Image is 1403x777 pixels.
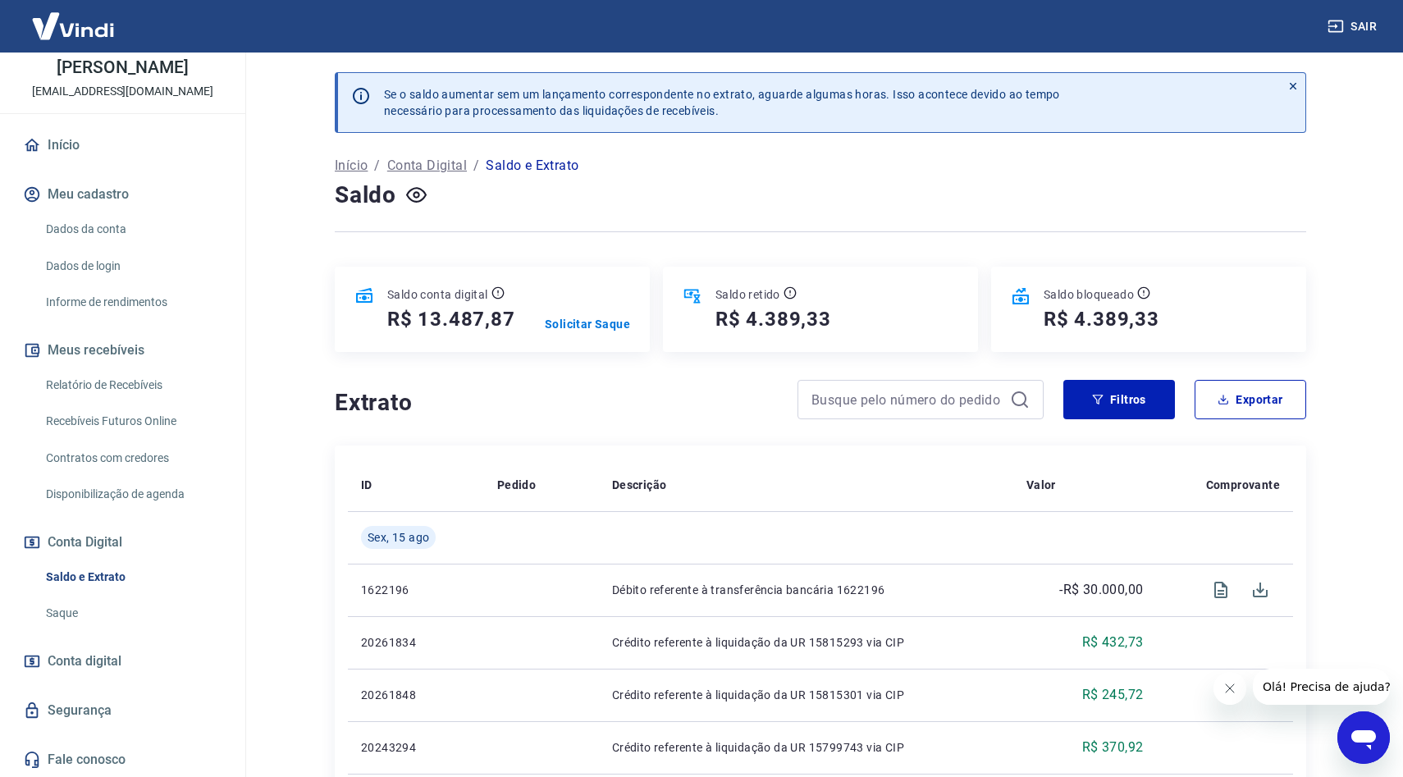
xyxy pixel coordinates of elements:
[1241,570,1280,610] span: Download
[361,477,372,493] p: ID
[1063,380,1175,419] button: Filtros
[545,316,630,332] a: Solicitar Saque
[1213,672,1246,705] iframe: Close message
[335,179,396,212] h4: Saldo
[1026,477,1056,493] p: Valor
[387,286,488,303] p: Saldo conta digital
[1082,738,1144,757] p: R$ 370,92
[20,127,226,163] a: Início
[1059,580,1143,600] p: -R$ 30.000,00
[20,524,226,560] button: Conta Digital
[811,387,1003,412] input: Busque pelo número do pedido
[20,332,226,368] button: Meus recebíveis
[1195,380,1306,419] button: Exportar
[387,156,467,176] a: Conta Digital
[1253,669,1390,705] iframe: Message from company
[1337,711,1390,764] iframe: Button to launch messaging window
[387,306,515,332] h5: R$ 13.487,87
[39,213,226,246] a: Dados da conta
[20,1,126,51] img: Vindi
[1044,306,1159,332] h5: R$ 4.389,33
[39,441,226,475] a: Contratos com credores
[39,560,226,594] a: Saldo e Extrato
[20,692,226,729] a: Segurança
[39,404,226,438] a: Recebíveis Futuros Online
[486,156,578,176] p: Saldo e Extrato
[39,478,226,511] a: Disponibilização de agenda
[361,634,471,651] p: 20261834
[335,156,368,176] a: Início
[1206,477,1280,493] p: Comprovante
[48,650,121,673] span: Conta digital
[32,83,213,100] p: [EMAIL_ADDRESS][DOMAIN_NAME]
[39,286,226,319] a: Informe de rendimentos
[1324,11,1383,42] button: Sair
[368,529,429,546] span: Sex, 15 ago
[39,596,226,630] a: Saque
[20,176,226,213] button: Meu cadastro
[715,306,831,332] h5: R$ 4.389,33
[612,477,667,493] p: Descrição
[612,634,1000,651] p: Crédito referente à liquidação da UR 15815293 via CIP
[612,687,1000,703] p: Crédito referente à liquidação da UR 15815301 via CIP
[361,582,471,598] p: 1622196
[20,643,226,679] a: Conta digital
[715,286,780,303] p: Saldo retido
[39,249,226,283] a: Dados de login
[361,687,471,703] p: 20261848
[335,386,778,419] h4: Extrato
[1082,685,1144,705] p: R$ 245,72
[10,11,138,25] span: Olá! Precisa de ajuda?
[497,477,536,493] p: Pedido
[612,739,1000,756] p: Crédito referente à liquidação da UR 15799743 via CIP
[384,86,1060,119] p: Se o saldo aumentar sem um lançamento correspondente no extrato, aguarde algumas horas. Isso acon...
[39,368,226,402] a: Relatório de Recebíveis
[1082,633,1144,652] p: R$ 432,73
[1044,286,1134,303] p: Saldo bloqueado
[473,156,479,176] p: /
[57,59,188,76] p: [PERSON_NAME]
[374,156,380,176] p: /
[612,582,1000,598] p: Débito referente à transferência bancária 1622196
[361,739,471,756] p: 20243294
[1201,570,1241,610] span: Visualizar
